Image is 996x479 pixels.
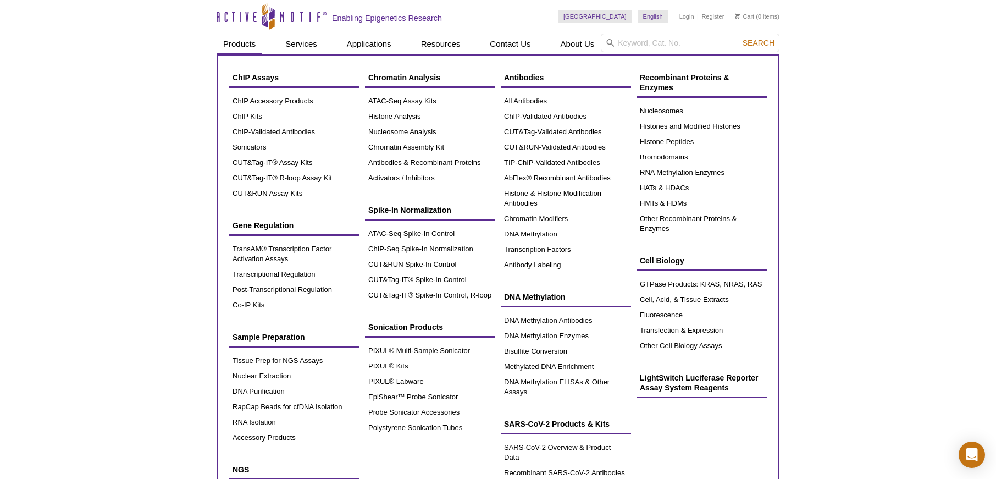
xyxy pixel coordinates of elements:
h2: Enabling Epigenetics Research [332,13,442,23]
a: PIXUL® Kits [365,359,495,374]
a: Register [701,13,724,20]
a: ChIP Accessory Products [229,93,359,109]
a: ATAC-Seq Spike-In Control [365,226,495,241]
a: CUT&Tag-IT® Spike-In Control [365,272,495,288]
span: SARS-CoV-2 Products & Kits [504,420,610,428]
span: Sample Preparation [233,333,305,342]
div: Open Intercom Messenger [959,442,985,468]
a: DNA Purification [229,384,359,399]
a: Cell, Acid, & Tissue Extracts [637,292,767,307]
a: Histone Peptides [637,134,767,150]
a: AbFlex® Recombinant Antibodies [501,170,631,186]
a: Transcription Factors [501,242,631,257]
a: RapCap Beads for cfDNA Isolation [229,399,359,415]
span: Search [743,38,774,47]
a: CUT&Tag-IT® Spike-In Control, R-loop [365,288,495,303]
a: HMTs & HDMs [637,196,767,211]
a: Sonication Products [365,317,495,338]
span: Antibodies [504,73,544,82]
a: RNA Methylation Enzymes [637,165,767,180]
a: Recombinant Proteins & Enzymes [637,67,767,98]
button: Search [739,38,778,48]
a: Post-Transcriptional Regulation [229,282,359,298]
a: Antibodies [501,67,631,88]
span: DNA Methylation [504,293,565,301]
a: Cart [735,13,754,20]
a: Contact Us [483,34,537,54]
span: Sonication Products [368,323,443,332]
a: RNA Isolation [229,415,359,430]
a: Chromatin Assembly Kit [365,140,495,155]
a: CUT&RUN Spike-In Control [365,257,495,272]
a: Nuclear Extraction [229,368,359,384]
a: Chromatin Analysis [365,67,495,88]
li: (0 items) [735,10,779,23]
a: SARS-CoV-2 Products & Kits [501,414,631,434]
span: ChIP Assays [233,73,279,82]
a: Fluorescence [637,307,767,323]
a: Other Cell Biology Assays [637,338,767,354]
a: Nucleosomes [637,103,767,119]
a: Services [279,34,324,54]
span: Spike-In Normalization [368,206,451,214]
a: Tissue Prep for NGS Assays [229,353,359,368]
a: HATs & HDACs [637,180,767,196]
a: ChIP-Validated Antibodies [501,109,631,124]
a: English [638,10,668,23]
a: CUT&Tag-IT® R-loop Assay Kit [229,170,359,186]
a: Accessory Products [229,430,359,445]
a: ChIP Kits [229,109,359,124]
a: DNA Methylation [501,287,631,307]
a: CUT&RUN-Validated Antibodies [501,140,631,155]
a: Antibody Labeling [501,257,631,273]
a: Nucleosome Analysis [365,124,495,140]
a: Bromodomains [637,150,767,165]
a: DNA Methylation Enzymes [501,328,631,344]
a: Bisulfite Conversion [501,344,631,359]
a: Histone & Histone Modification Antibodies [501,186,631,211]
a: Applications [340,34,398,54]
a: Sample Preparation [229,327,359,348]
a: LightSwitch Luciferase Reporter Assay System Reagents [637,367,767,398]
a: Other Recombinant Proteins & Enzymes [637,211,767,236]
a: All Antibodies [501,93,631,109]
a: PIXUL® Multi-Sample Sonicator [365,343,495,359]
span: Cell Biology [640,256,684,265]
a: DNA Methylation Antibodies [501,313,631,328]
a: Login [679,13,694,20]
a: Histone Analysis [365,109,495,124]
a: SARS-CoV-2 Overview & Product Data [501,440,631,465]
a: Transfection & Expression [637,323,767,338]
span: Chromatin Analysis [368,73,440,82]
a: Spike-In Normalization [365,200,495,221]
a: Activators / Inhibitors [365,170,495,186]
a: CUT&Tag-Validated Antibodies [501,124,631,140]
a: Products [217,34,262,54]
a: Histones and Modified Histones [637,119,767,134]
a: CUT&RUN Assay Kits [229,186,359,201]
a: Cell Biology [637,250,767,271]
a: ChIP Assays [229,67,359,88]
a: GTPase Products: KRAS, NRAS, RAS [637,277,767,292]
li: | [697,10,699,23]
a: Sonicators [229,140,359,155]
img: Your Cart [735,13,740,19]
span: LightSwitch Luciferase Reporter Assay System Reagents [640,373,758,392]
a: Resources [414,34,467,54]
a: TIP-ChIP-Validated Antibodies [501,155,631,170]
span: NGS [233,465,249,474]
a: ATAC-Seq Assay Kits [365,93,495,109]
a: CUT&Tag-IT® Assay Kits [229,155,359,170]
a: Methylated DNA Enrichment [501,359,631,375]
a: DNA Methylation ELISAs & Other Assays [501,375,631,400]
a: ChIP-Validated Antibodies [229,124,359,140]
a: Polystyrene Sonication Tubes [365,420,495,436]
a: ChIP-Seq Spike-In Normalization [365,241,495,257]
a: About Us [554,34,601,54]
span: Recombinant Proteins & Enzymes [640,73,729,92]
a: PIXUL® Labware [365,374,495,389]
a: EpiShear™ Probe Sonicator [365,389,495,405]
a: DNA Methylation [501,227,631,242]
a: [GEOGRAPHIC_DATA] [558,10,632,23]
a: Co-IP Kits [229,298,359,313]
